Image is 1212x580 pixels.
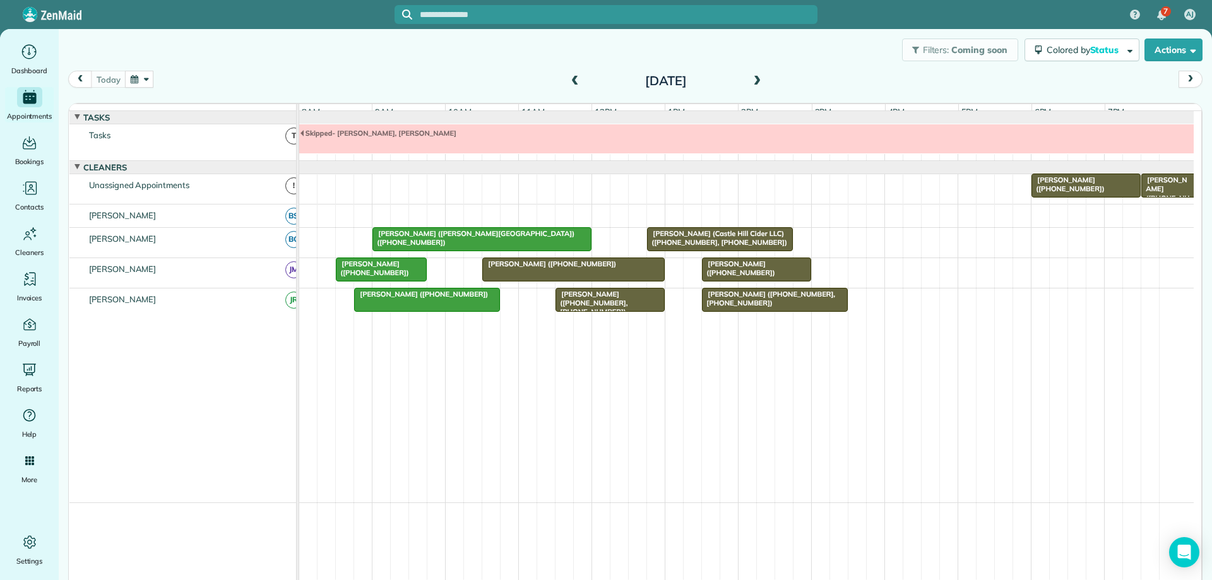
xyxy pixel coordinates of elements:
span: [PERSON_NAME] ([PERSON_NAME][GEOGRAPHIC_DATA]) ([PHONE_NUMBER]) [372,229,574,247]
a: Reports [5,360,54,395]
span: 4pm [886,107,908,117]
span: 7pm [1105,107,1127,117]
a: Invoices [5,269,54,304]
a: Payroll [5,314,54,350]
button: today [91,71,126,88]
a: Settings [5,532,54,567]
span: 8am [299,107,323,117]
svg: Focus search [402,9,412,20]
span: Cleaners [81,162,129,172]
span: Coming soon [951,44,1008,56]
button: next [1179,71,1203,88]
span: 11am [519,107,547,117]
button: prev [68,71,92,88]
span: [PERSON_NAME] ([PHONE_NUMBER], [PHONE_NUMBER]) [555,290,627,317]
div: 7 unread notifications [1148,1,1175,29]
span: [PERSON_NAME] [86,264,159,274]
span: Payroll [18,337,41,350]
a: Bookings [5,133,54,168]
span: Filters: [923,44,949,56]
span: 7 [1163,6,1168,16]
span: [PERSON_NAME] ([PHONE_NUMBER]) [701,259,775,277]
span: Tasks [86,130,113,140]
a: Help [5,405,54,441]
button: Colored byStatus [1025,38,1139,61]
span: 1pm [665,107,687,117]
span: Dashboard [11,64,47,77]
span: Settings [16,555,43,567]
span: JR [285,292,302,309]
button: Focus search [395,9,412,20]
div: Open Intercom Messenger [1169,537,1199,567]
span: Reports [17,382,42,395]
a: Appointments [5,87,54,122]
span: Colored by [1047,44,1123,56]
span: 12pm [592,107,619,117]
a: Contacts [5,178,54,213]
span: 2pm [739,107,761,117]
span: [PERSON_NAME] ([PHONE_NUMBER]) [1141,175,1189,211]
span: [PERSON_NAME] ([PHONE_NUMBER], [PHONE_NUMBER]) [701,290,835,307]
span: BC [285,231,302,248]
span: [PERSON_NAME] ([PHONE_NUMBER]) [482,259,617,268]
a: Cleaners [5,223,54,259]
span: [PERSON_NAME] [86,234,159,244]
span: [PERSON_NAME] [86,294,159,304]
span: 3pm [812,107,835,117]
span: 5pm [959,107,981,117]
a: Dashboard [5,42,54,77]
span: Unassigned Appointments [86,180,192,190]
span: [PERSON_NAME] ([PHONE_NUMBER]) [1031,175,1105,193]
span: BS [285,208,302,225]
span: [PERSON_NAME] ([PHONE_NUMBER]) [335,259,409,277]
span: Contacts [15,201,44,213]
span: [PERSON_NAME] ([PHONE_NUMBER]) [353,290,489,299]
span: [PERSON_NAME] (Castle Hill Cider LLC) ([PHONE_NUMBER], [PHONE_NUMBER]) [646,229,788,247]
span: 6pm [1032,107,1054,117]
span: Status [1090,44,1121,56]
span: Bookings [15,155,44,168]
span: T [285,127,302,145]
span: Help [22,428,37,441]
span: AJ [1186,9,1194,20]
span: Appointments [7,110,52,122]
button: Actions [1144,38,1203,61]
span: 10am [446,107,474,117]
span: ! [285,177,302,194]
span: 9am [372,107,396,117]
span: More [21,473,37,486]
h2: [DATE] [587,74,745,88]
span: Skipped- [PERSON_NAME], [PERSON_NAME] [299,129,457,138]
span: Tasks [81,112,112,122]
span: Invoices [17,292,42,304]
span: Cleaners [15,246,44,259]
span: [PERSON_NAME] [86,210,159,220]
span: JM [285,261,302,278]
